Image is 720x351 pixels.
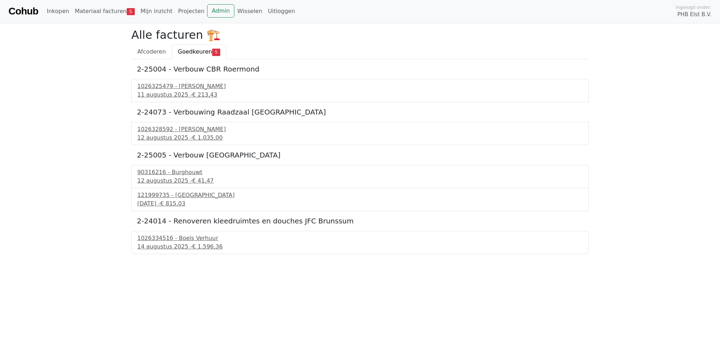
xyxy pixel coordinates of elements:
[137,234,583,242] div: 1026334516 - Boels Verhuur
[192,91,217,98] span: € 213,43
[137,234,583,251] a: 1026334516 - Boels Verhuur14 augustus 2025 -€ 1.596,36
[192,177,214,184] span: € 41,47
[192,243,223,250] span: € 1.596,36
[137,168,583,185] a: 90316216 - Burghouwt12 augustus 2025 -€ 41,47
[8,3,38,20] a: Cohub
[676,4,712,11] span: Ingelogd onder:
[234,4,265,18] a: Wisselen
[137,168,583,177] div: 90316216 - Burghouwt
[178,48,212,55] span: Goedkeuren
[172,44,226,59] a: Goedkeuren5
[127,8,135,15] span: 5
[44,4,72,18] a: Inkopen
[137,82,583,99] a: 1026325479 - [PERSON_NAME]11 augustus 2025 -€ 213,43
[137,125,583,142] a: 1026328592 - [PERSON_NAME]12 augustus 2025 -€ 1.035,00
[160,200,185,207] span: € 815,03
[131,44,172,59] a: Afcoderen
[207,4,234,18] a: Admin
[137,48,166,55] span: Afcoderen
[137,199,583,208] div: [DATE] -
[677,11,712,19] span: PHB Elst B.V.
[131,28,589,42] h2: Alle facturen 🏗️
[137,217,583,225] h5: 2-24014 - Renoveren kleedruimtes en douches JFC Brunssum
[137,191,583,199] div: 121999735 - [GEOGRAPHIC_DATA]
[137,82,583,91] div: 1026325479 - [PERSON_NAME]
[137,151,583,159] h5: 2-25005 - Verbouw [GEOGRAPHIC_DATA]
[192,134,223,141] span: € 1.035,00
[175,4,207,18] a: Projecten
[212,49,220,56] span: 5
[72,4,138,18] a: Materiaal facturen5
[137,65,583,73] h5: 2-25004 - Verbouw CBR Roermond
[137,125,583,134] div: 1026328592 - [PERSON_NAME]
[265,4,298,18] a: Uitloggen
[137,134,583,142] div: 12 augustus 2025 -
[137,91,583,99] div: 11 augustus 2025 -
[137,191,583,208] a: 121999735 - [GEOGRAPHIC_DATA][DATE] -€ 815,03
[137,177,583,185] div: 12 augustus 2025 -
[138,4,175,18] a: Mijn inzicht
[137,242,583,251] div: 14 augustus 2025 -
[137,108,583,116] h5: 2-24073 - Verbouwing Raadzaal [GEOGRAPHIC_DATA]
